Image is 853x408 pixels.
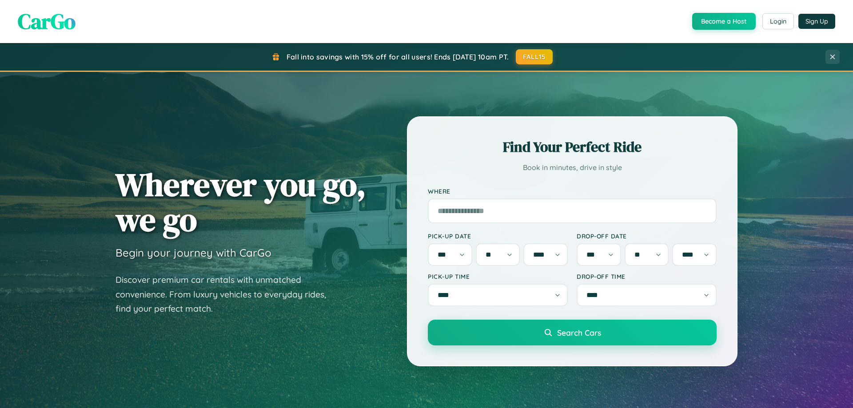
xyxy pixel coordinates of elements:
span: CarGo [18,7,76,36]
p: Discover premium car rentals with unmatched convenience. From luxury vehicles to everyday rides, ... [116,273,338,316]
button: Become a Host [692,13,756,30]
button: Search Cars [428,320,717,345]
label: Drop-off Time [577,273,717,280]
label: Pick-up Date [428,232,568,240]
button: Login [762,13,794,29]
button: Sign Up [798,14,835,29]
p: Book in minutes, drive in style [428,161,717,174]
span: Fall into savings with 15% off for all users! Ends [DATE] 10am PT. [287,52,509,61]
h2: Find Your Perfect Ride [428,137,717,157]
label: Pick-up Time [428,273,568,280]
label: Where [428,187,717,195]
h3: Begin your journey with CarGo [116,246,271,259]
label: Drop-off Date [577,232,717,240]
button: FALL15 [516,49,553,64]
h1: Wherever you go, we go [116,167,366,237]
span: Search Cars [557,328,601,337]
